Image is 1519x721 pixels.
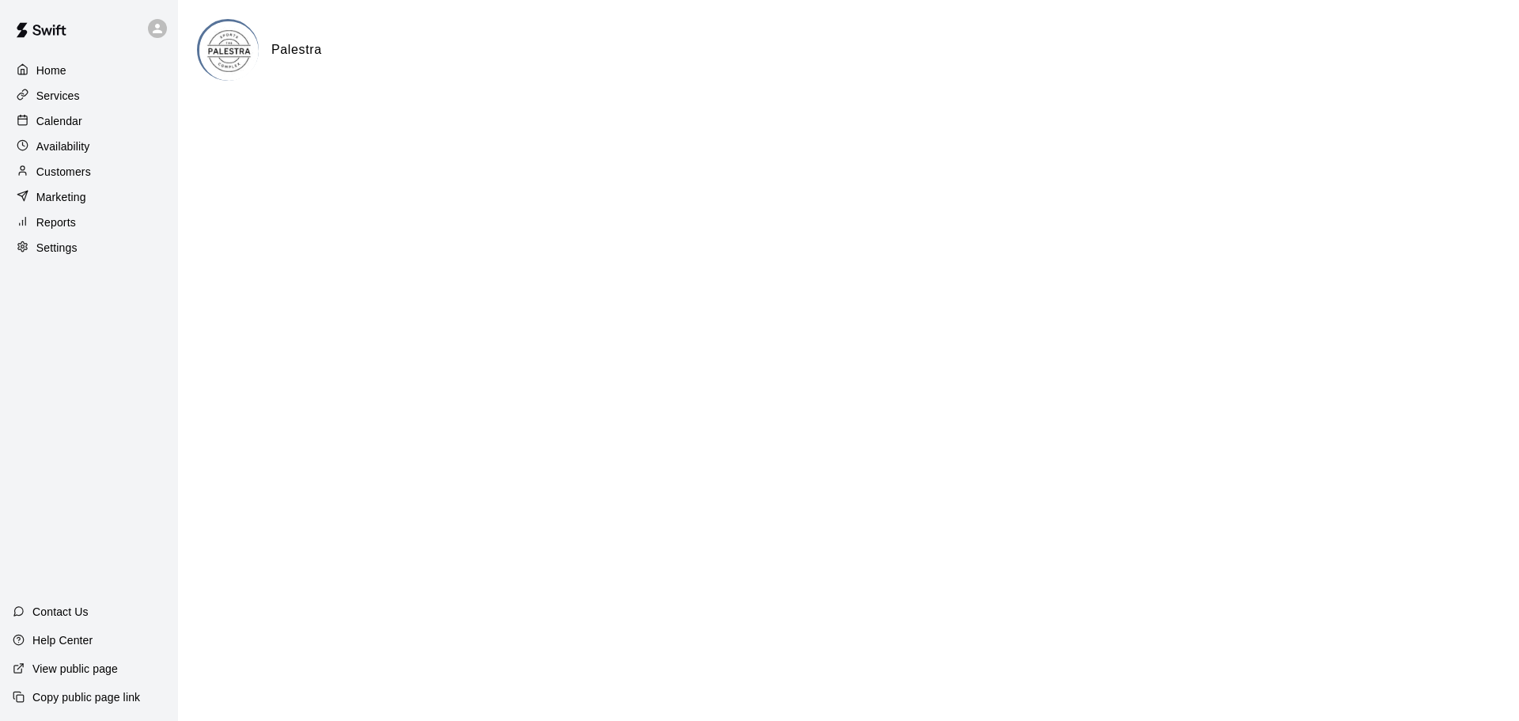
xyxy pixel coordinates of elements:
a: Home [13,59,165,82]
p: Reports [36,214,76,230]
p: Marketing [36,189,86,205]
p: Customers [36,164,91,180]
p: Contact Us [32,604,89,620]
p: View public page [32,661,118,677]
p: Availability [36,139,90,154]
h6: Palestra [271,40,322,60]
img: Palestra logo [199,21,259,81]
a: Customers [13,160,165,184]
p: Help Center [32,632,93,648]
a: Settings [13,236,165,260]
p: Copy public page link [32,689,140,705]
p: Home [36,63,66,78]
a: Marketing [13,185,165,209]
p: Settings [36,240,78,256]
a: Services [13,84,165,108]
a: Availability [13,135,165,158]
p: Services [36,88,80,104]
p: Calendar [36,113,82,129]
a: Calendar [13,109,165,133]
a: Reports [13,211,165,234]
